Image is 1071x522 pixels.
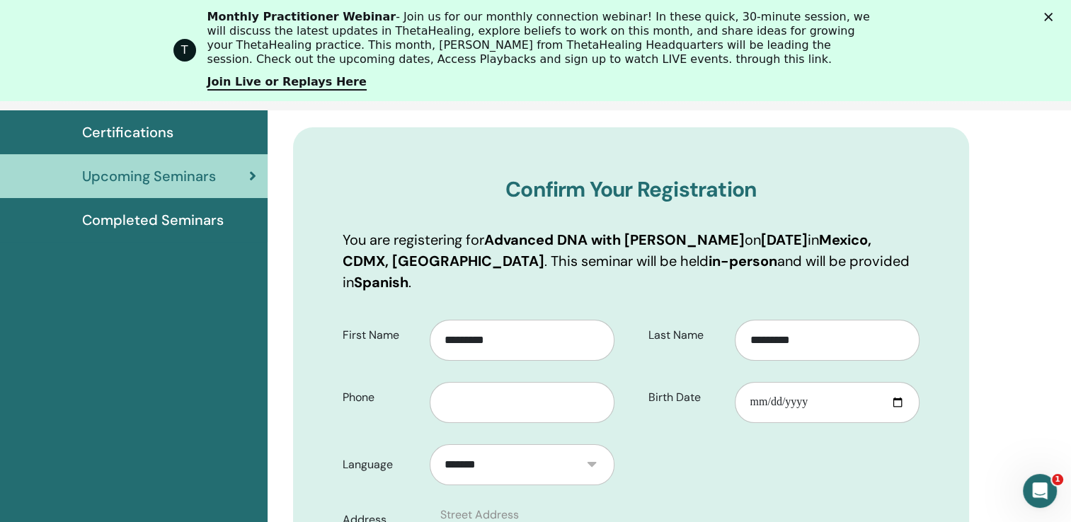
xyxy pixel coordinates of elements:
[484,231,745,249] b: Advanced DNA with [PERSON_NAME]
[173,39,196,62] div: Profile image for ThetaHealing
[1023,474,1057,508] iframe: Intercom live chat
[761,231,808,249] b: [DATE]
[82,209,224,231] span: Completed Seminars
[207,75,367,91] a: Join Live or Replays Here
[343,229,920,293] p: You are registering for on in . This seminar will be held and will be provided in .
[207,10,396,23] b: Monthly Practitioner Webinar
[354,273,408,291] b: Spanish
[709,252,777,270] b: in-person
[332,451,430,478] label: Language
[343,177,920,202] h3: Confirm Your Registration
[332,384,430,411] label: Phone
[82,166,216,187] span: Upcoming Seminars
[638,384,735,411] label: Birth Date
[638,322,735,349] label: Last Name
[1044,13,1058,21] div: Cerrar
[332,322,430,349] label: First Name
[1052,474,1063,485] span: 1
[82,122,173,143] span: Certifications
[207,10,876,66] div: - Join us for our monthly connection webinar! In these quick, 30-minute session, we will discuss ...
